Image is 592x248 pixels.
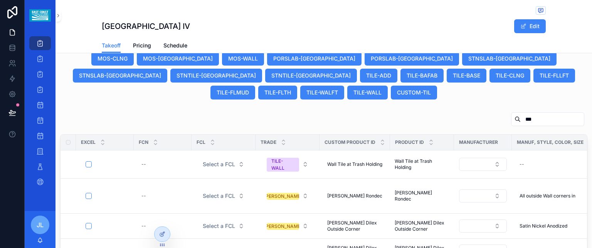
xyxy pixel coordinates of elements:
[79,72,161,79] span: STNSLAB-[GEOGRAPHIC_DATA]
[267,52,362,66] button: PORSLAB-[GEOGRAPHIC_DATA]
[196,219,251,233] a: Select Button
[264,223,302,230] div: [PERSON_NAME]
[400,69,444,83] button: TILE-BAFAB
[271,72,351,79] span: STNTILE-[GEOGRAPHIC_DATA]
[459,189,507,203] a: Select Button
[177,72,256,79] span: STNTILE-[GEOGRAPHIC_DATA]
[395,190,449,202] a: [PERSON_NAME] Rondec
[265,69,357,83] button: STNTILE-[GEOGRAPHIC_DATA]
[260,219,315,233] a: Select Button
[98,55,128,62] span: MOS-CLNG
[459,157,507,171] a: Select Button
[170,69,262,83] button: STNTILE-[GEOGRAPHIC_DATA]
[347,86,388,100] button: TILE-WALL
[459,139,498,145] span: Manufacturer
[37,220,44,229] span: JL
[261,219,314,233] button: Select Button
[371,55,453,62] span: PORSLAB-[GEOGRAPHIC_DATA]
[217,89,249,96] span: TILE-FLMUD
[395,139,424,145] span: Product ID
[327,193,382,199] span: [PERSON_NAME] Rondec
[273,55,355,62] span: PORSLAB-[GEOGRAPHIC_DATA]
[261,189,314,203] button: Select Button
[141,193,146,199] div: --
[138,220,187,232] a: --
[228,55,258,62] span: MOS-WALL
[395,220,449,232] a: [PERSON_NAME] Dilex Outside Corner
[163,39,187,54] a: Schedule
[264,89,291,96] span: TILE-FLTH
[514,19,546,33] button: Edit
[327,161,382,167] span: Wall Tile at Trash Holding
[520,193,575,199] span: All outside Wall corners in
[306,89,338,96] span: TILE-WALFT
[489,69,530,83] button: TILE-CLNG
[324,190,385,202] a: [PERSON_NAME] Rondec
[137,52,219,66] button: MOS-[GEOGRAPHIC_DATA]
[203,160,235,168] span: Select a FCL
[197,157,251,171] button: Select Button
[366,72,391,79] span: TILE-ADD
[260,154,315,175] a: Select Button
[102,21,190,32] h1: [GEOGRAPHIC_DATA] IV
[203,192,235,200] span: Select a FCL
[300,86,344,100] button: TILE-WALFT
[197,189,251,203] button: Select Button
[210,86,255,100] button: TILE-FLMUD
[520,161,524,167] div: --
[139,139,148,145] span: FCN
[540,72,569,79] span: TILE-FLLFT
[261,154,314,175] button: Select Button
[133,42,151,49] span: Pricing
[163,42,187,49] span: Schedule
[324,217,385,235] a: [PERSON_NAME] Dilex Outside Corner
[462,52,557,66] button: STNSLAB-[GEOGRAPHIC_DATA]
[353,89,382,96] span: TILE-WALL
[459,189,507,202] button: Select Button
[407,72,437,79] span: TILE-BAFAB
[459,158,507,171] button: Select Button
[141,223,146,229] div: --
[327,220,382,232] span: [PERSON_NAME] Dilex Outside Corner
[447,69,486,83] button: TILE-BASE
[133,39,151,54] a: Pricing
[520,223,567,229] span: Satin Nickel Anodized
[196,189,251,203] a: Select Button
[258,86,297,100] button: TILE-FLTH
[197,219,251,233] button: Select Button
[453,72,480,79] span: TILE-BASE
[196,157,251,172] a: Select Button
[197,139,205,145] span: FCL
[496,72,524,79] span: TILE-CLNG
[391,86,437,100] button: CUSTOM-TIL
[271,158,294,172] div: TILE-WALL
[81,139,96,145] span: Excel
[91,52,134,66] button: MOS-CLNG
[203,222,235,230] span: Select a FCL
[73,69,167,83] button: STNSLAB-[GEOGRAPHIC_DATA]
[325,139,375,145] span: Custom Product ID
[29,9,50,22] img: App logo
[143,55,213,62] span: MOS-[GEOGRAPHIC_DATA]
[468,55,550,62] span: STNSLAB-[GEOGRAPHIC_DATA]
[102,42,121,49] span: Takeoff
[365,52,459,66] button: PORSLAB-[GEOGRAPHIC_DATA]
[459,219,507,233] button: Select Button
[324,158,385,170] a: Wall Tile at Trash Holding
[102,39,121,53] a: Takeoff
[138,190,187,202] a: --
[261,139,276,145] span: Trade
[395,158,449,170] a: Wall Tile at Trash Holding
[264,193,302,200] div: [PERSON_NAME]
[360,69,397,83] button: TILE-ADD
[141,161,146,167] div: --
[138,158,187,170] a: --
[517,139,584,145] span: Manuf, Style, Color, Size
[533,69,575,83] button: TILE-FLLFT
[260,189,315,203] a: Select Button
[222,52,264,66] button: MOS-WALL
